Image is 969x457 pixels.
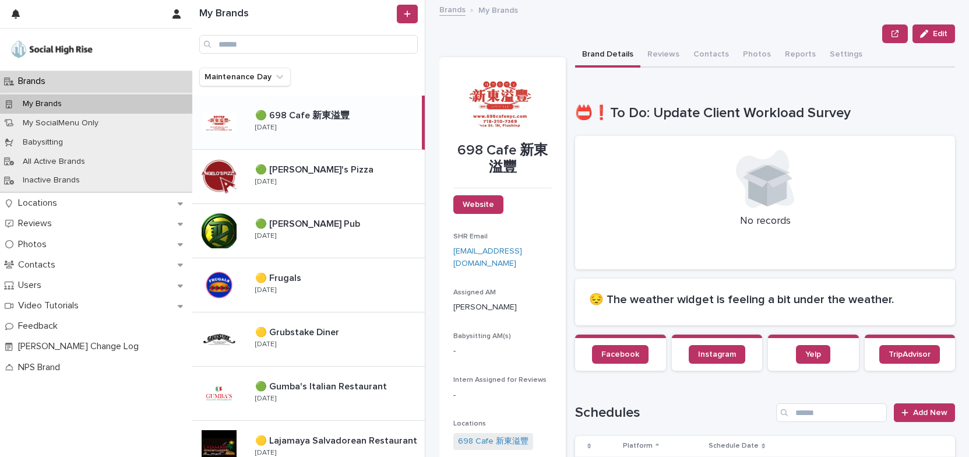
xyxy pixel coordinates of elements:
p: 🟡 Lajamaya Salvadorean Restaurant [255,433,420,447]
span: Babysitting AM(s) [453,333,511,340]
a: Instagram [689,345,745,364]
p: 🟢 698 Cafe 新東溢豐 [255,108,352,121]
span: Yelp [805,350,821,358]
span: Website [463,201,494,209]
button: Edit [912,24,955,43]
a: Yelp [796,345,830,364]
button: Settings [823,43,869,68]
a: 🟡 Grubstake Diner🟡 Grubstake Diner [DATE] [192,312,425,367]
a: Brands [439,2,466,16]
p: 🟡 Grubstake Diner [255,325,341,338]
p: [DATE] [255,286,276,294]
a: [EMAIL_ADDRESS][DOMAIN_NAME] [453,247,522,268]
h2: 😔 The weather widget is feeling a bit under the weather. [589,293,941,307]
input: Search [776,403,887,422]
p: 698 Cafe 新東溢豐 [453,142,552,176]
p: Locations [13,198,66,209]
span: Locations [453,420,486,427]
span: Instagram [698,350,736,358]
h1: Schedules [575,405,771,421]
span: Facebook [601,350,639,358]
p: 🟢 Gumba's Italian Restaurant [255,379,389,392]
h1: 📛❗To Do: Update Client Workload Survey [575,105,955,122]
p: My Brands [13,99,71,109]
p: Photos [13,239,56,250]
a: 🟢 Gumba's Italian Restaurant🟢 Gumba's Italian Restaurant [DATE] [192,367,425,421]
span: Add New [913,409,947,417]
p: [DATE] [255,395,276,403]
button: Photos [736,43,778,68]
button: Maintenance Day [199,68,291,86]
span: Edit [933,30,947,38]
h1: My Brands [199,8,394,20]
p: [PERSON_NAME] Change Log [13,341,148,352]
p: [DATE] [255,178,276,186]
input: Search [199,35,418,54]
button: Reviews [640,43,686,68]
p: [DATE] [255,232,276,240]
p: No records [589,215,941,228]
a: Facebook [592,345,649,364]
p: - [453,389,552,402]
button: Contacts [686,43,736,68]
span: SHR Email [453,233,488,240]
span: Intern Assigned for Reviews [453,377,547,384]
span: TripAdvisor [889,350,931,358]
p: My Brands [478,3,518,16]
img: o5DnuTxEQV6sW9jFYBBf [9,38,94,61]
a: Website [453,195,503,214]
a: 🟡 Frugals🟡 Frugals [DATE] [192,258,425,312]
p: Reviews [13,218,61,229]
p: Contacts [13,259,65,270]
span: Assigned AM [453,289,496,296]
a: 698 Cafe 新東溢豐 [458,435,528,448]
p: All Active Brands [13,157,94,167]
p: 🟡 Frugals [255,270,304,284]
p: [DATE] [255,124,276,132]
a: Add New [894,403,955,422]
p: 🟢 [PERSON_NAME] Pub [255,216,362,230]
p: Babysitting [13,138,72,147]
p: [DATE] [255,340,276,349]
p: Users [13,280,51,291]
button: Brand Details [575,43,640,68]
a: 🟢 [PERSON_NAME]'s Pizza🟢 [PERSON_NAME]'s Pizza [DATE] [192,150,425,204]
p: NPS Brand [13,362,69,373]
p: Feedback [13,321,67,332]
p: Video Tutorials [13,300,88,311]
p: - [453,345,552,357]
p: 🟢 [PERSON_NAME]'s Pizza [255,162,376,175]
a: TripAdvisor [879,345,940,364]
button: Reports [778,43,823,68]
p: [PERSON_NAME] [453,301,552,314]
p: Schedule Date [709,440,759,452]
a: 🟢 [PERSON_NAME] Pub🟢 [PERSON_NAME] Pub [DATE] [192,204,425,258]
p: Inactive Brands [13,175,89,185]
p: Brands [13,76,55,87]
p: [DATE] [255,449,276,457]
p: My SocialMenu Only [13,118,108,128]
p: Platform [623,440,653,452]
a: 🟢 698 Cafe 新東溢豐🟢 698 Cafe 新東溢豐 [DATE] [192,96,425,150]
